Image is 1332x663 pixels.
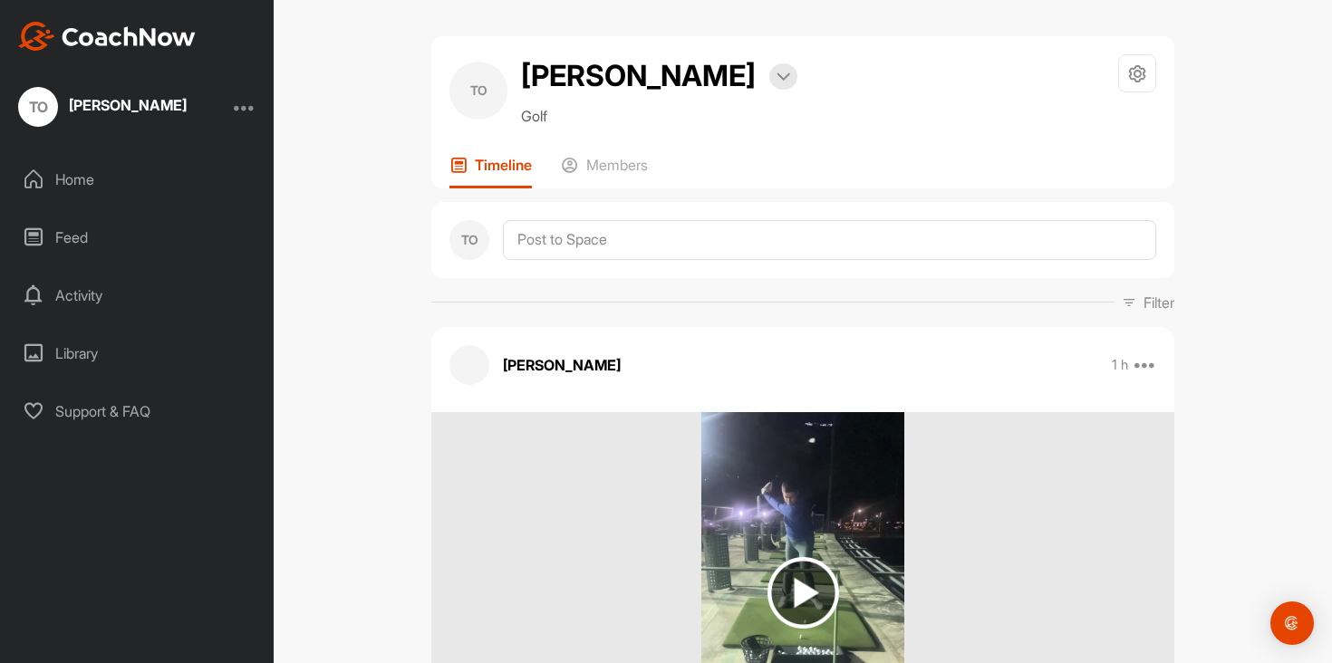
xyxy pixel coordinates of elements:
p: 1 h [1112,356,1128,374]
img: play [767,557,839,629]
div: TO [18,87,58,127]
div: Activity [10,273,265,318]
div: Open Intercom Messenger [1270,601,1314,645]
div: Home [10,157,265,202]
div: TO [449,220,489,260]
img: arrow-down [777,72,790,82]
img: CoachNow [18,22,196,51]
h2: [PERSON_NAME] [521,54,756,98]
div: [PERSON_NAME] [69,98,187,112]
p: Timeline [475,156,532,174]
p: [PERSON_NAME] [503,354,621,376]
div: TO [449,62,507,120]
div: Library [10,331,265,376]
p: Golf [521,105,797,127]
div: Feed [10,215,265,260]
div: Support & FAQ [10,389,265,434]
p: Filter [1144,292,1174,313]
p: Members [586,156,648,174]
